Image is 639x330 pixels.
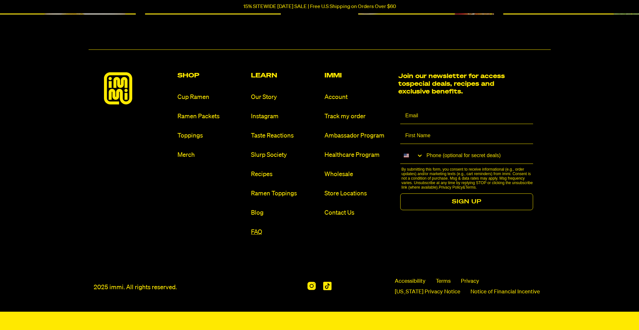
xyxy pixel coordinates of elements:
[324,93,393,102] a: Account
[177,72,246,79] h2: Shop
[323,282,332,290] img: Tiktok
[104,72,132,104] img: immieats
[395,288,460,296] a: [US_STATE] Privacy Notice
[471,288,540,296] a: Notice of Financial Incentive
[177,93,246,102] a: Cup Ramen
[251,209,319,217] a: Blog
[251,170,319,179] a: Recipes
[439,185,463,190] a: Privacy Policy
[251,93,319,102] a: Our Story
[400,128,533,144] input: First Name
[307,282,315,290] img: Instagram
[177,151,246,159] a: Merch
[461,278,479,285] a: Privacy
[251,72,319,79] h2: Learn
[465,185,476,190] a: Terms
[251,151,319,159] a: Slurp Society
[177,112,246,121] a: Ramen Packets
[324,112,393,121] a: Track my order
[324,209,393,217] a: Contact Us
[402,167,535,190] p: By submitting this form, you consent to receive informational (e.g., order updates) and/or market...
[324,170,393,179] a: Wholesale
[243,4,396,10] p: 15% SITEWIDE [DATE] SALE | Free U.S Shipping on Orders Over $60
[251,131,319,140] a: Taste Reactions
[324,131,393,140] a: Ambassador Program
[404,153,409,158] img: United States
[324,151,393,159] a: Healthcare Program
[324,72,393,79] h2: Immi
[395,278,426,285] span: Accessibility
[400,193,533,210] button: SIGN UP
[400,148,423,163] button: Search Countries
[400,108,533,124] input: Email
[177,131,246,140] a: Toppings
[251,228,319,236] a: FAQ
[398,72,509,95] h2: Join our newsletter for access to special deals, recipes and exclusive benefits.
[251,112,319,121] a: Instagram
[436,278,451,285] a: Terms
[94,283,177,292] p: 2025 immi. All rights reserved.
[324,189,393,198] a: Store Locations
[251,189,319,198] a: Ramen Toppings
[423,148,533,164] input: Phone (optional for secret deals)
